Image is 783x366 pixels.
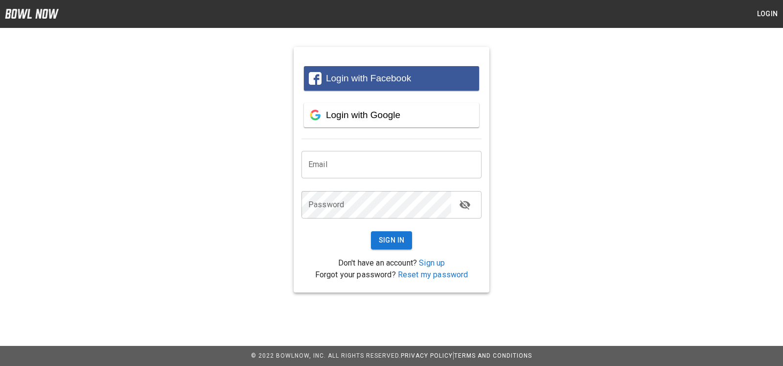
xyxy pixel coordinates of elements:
button: Login with Facebook [304,66,479,91]
a: Reset my password [398,270,468,279]
a: Privacy Policy [401,352,453,359]
img: logo [5,9,59,19]
button: Login [752,5,783,23]
button: Login with Google [304,103,479,127]
a: Terms and Conditions [454,352,532,359]
p: Forgot your password? [301,269,482,281]
p: Don't have an account? [301,257,482,269]
span: Login with Facebook [326,73,411,83]
a: Sign up [419,258,445,268]
span: Login with Google [326,110,400,120]
button: toggle password visibility [455,195,475,215]
span: © 2022 BowlNow, Inc. All Rights Reserved. [251,352,401,359]
button: Sign In [371,231,413,249]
